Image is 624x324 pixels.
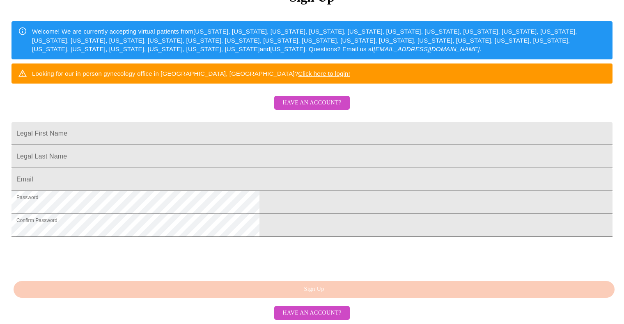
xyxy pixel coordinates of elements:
[282,308,341,318] span: Have an account?
[32,66,350,81] div: Looking for our in person gynecology office in [GEOGRAPHIC_DATA], [GEOGRAPHIC_DATA]?
[11,241,136,273] iframe: reCAPTCHA
[298,70,350,77] a: Click here to login!
[374,45,480,52] em: [EMAIL_ADDRESS][DOMAIN_NAME]
[282,98,341,108] span: Have an account?
[274,96,349,110] button: Have an account?
[272,105,351,112] a: Have an account?
[274,306,349,320] button: Have an account?
[272,309,351,316] a: Have an account?
[32,24,606,57] div: Welcome! We are currently accepting virtual patients from [US_STATE], [US_STATE], [US_STATE], [US...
